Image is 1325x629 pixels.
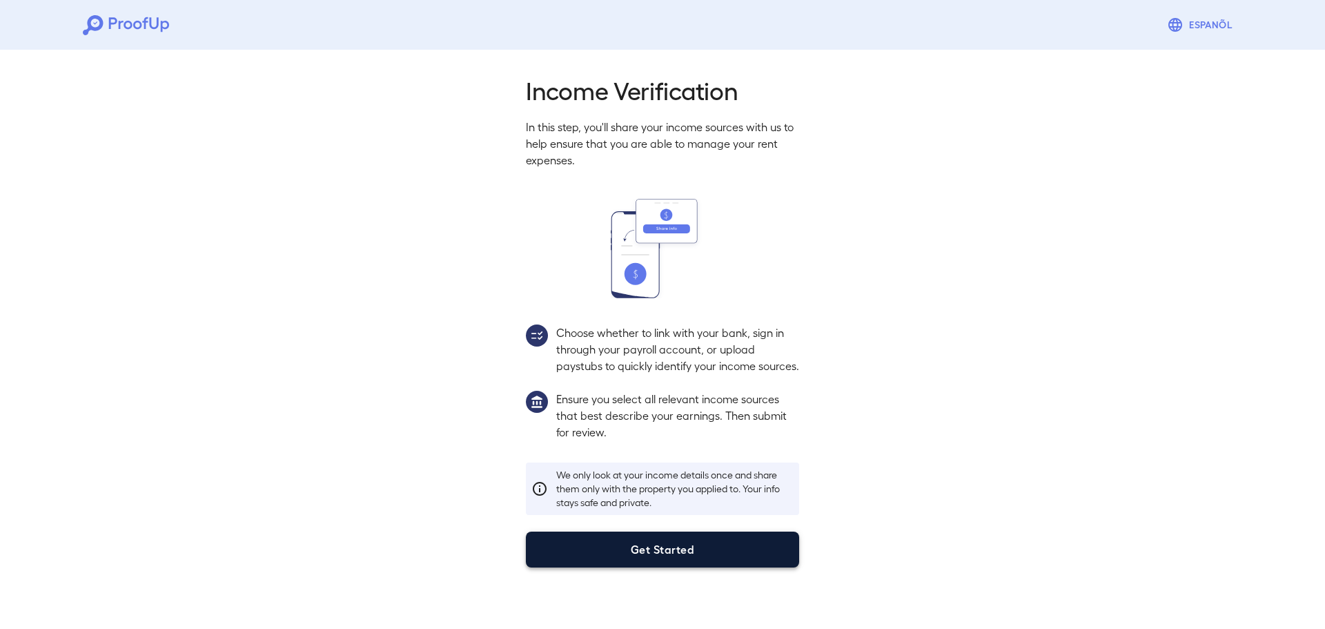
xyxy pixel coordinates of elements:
[526,391,548,413] img: group1.svg
[611,199,714,298] img: transfer_money.svg
[556,468,794,510] p: We only look at your income details once and share them only with the property you applied to. Yo...
[526,75,799,105] h2: Income Verification
[526,325,548,347] img: group2.svg
[556,325,799,374] p: Choose whether to link with your bank, sign in through your payroll account, or upload paystubs t...
[556,391,799,441] p: Ensure you select all relevant income sources that best describe your earnings. Then submit for r...
[526,119,799,168] p: In this step, you'll share your income sources with us to help ensure that you are able to manage...
[526,532,799,568] button: Get Started
[1161,11,1242,39] button: Espanõl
